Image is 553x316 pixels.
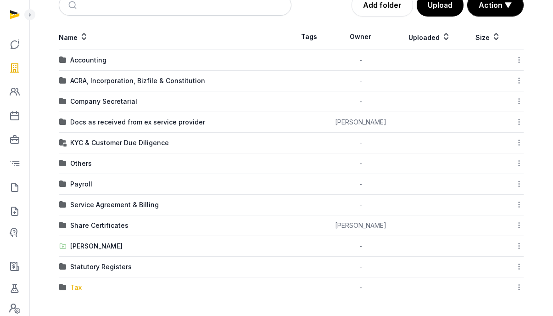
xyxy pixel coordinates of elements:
img: folder.svg [59,263,67,271]
th: Uploaded [395,24,464,50]
img: folder.svg [59,160,67,167]
div: Docs as received from ex service provider [70,118,205,127]
img: folder.svg [59,284,67,291]
th: Size [464,24,512,50]
div: Service Agreement & Billing [70,200,159,209]
img: folder.svg [59,222,67,229]
td: - [327,133,395,153]
td: [PERSON_NAME] [327,112,395,133]
td: [PERSON_NAME] [327,215,395,236]
img: folder.svg [59,118,67,126]
img: folder-upload.svg [59,243,67,250]
td: - [327,277,395,298]
div: KYC & Customer Due Diligence [70,138,169,147]
td: - [327,174,395,195]
td: - [327,91,395,112]
img: folder.svg [59,56,67,64]
img: folder.svg [59,77,67,85]
th: Name [59,24,291,50]
div: Tax [70,283,82,292]
div: Payroll [70,180,92,189]
td: - [327,195,395,215]
td: - [327,71,395,91]
div: [PERSON_NAME] [70,242,123,251]
img: folder-locked-icon.svg [59,139,67,147]
div: Statutory Registers [70,262,132,271]
td: - [327,257,395,277]
div: Company Secretarial [70,97,137,106]
img: folder.svg [59,181,67,188]
div: Others [70,159,92,168]
th: Owner [327,24,395,50]
div: ACRA, Incorporation, Bizfile & Constitution [70,76,205,85]
td: - [327,236,395,257]
td: - [327,153,395,174]
div: Accounting [70,56,106,65]
img: folder.svg [59,98,67,105]
td: - [327,50,395,71]
div: Share Certificates [70,221,128,230]
img: folder.svg [59,201,67,209]
th: Tags [291,24,327,50]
